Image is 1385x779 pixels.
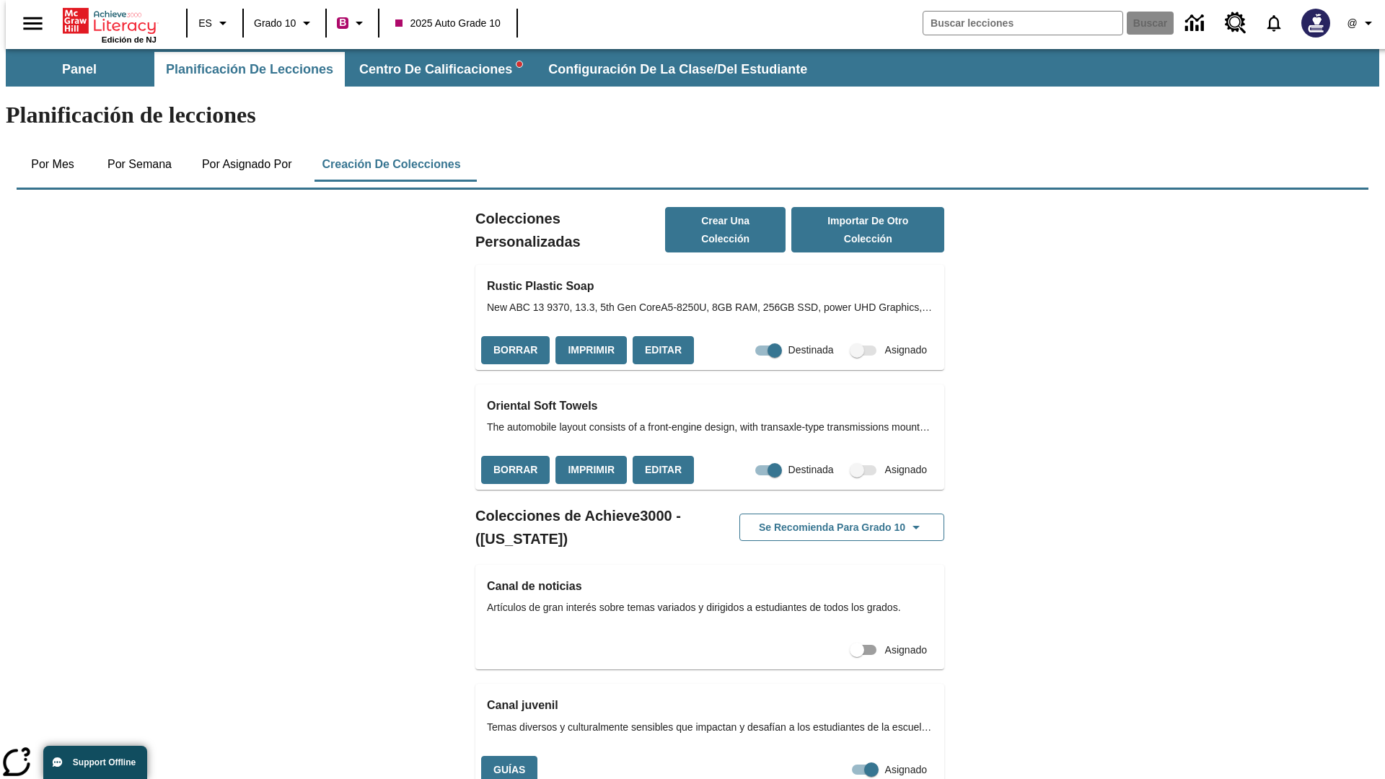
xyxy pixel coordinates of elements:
[62,61,97,78] span: Panel
[12,2,54,45] button: Abrir el menú lateral
[487,420,933,435] span: The automobile layout consists of a front-engine design, with transaxle-type transmissions mounte...
[487,600,933,615] span: Artículos de gran interés sobre temas variados y dirigidos a estudiantes de todos los grados.
[537,52,819,87] button: Configuración de la clase/del estudiante
[96,147,183,182] button: Por semana
[17,147,89,182] button: Por mes
[885,643,927,658] span: Asignado
[102,35,157,44] span: Edición de NJ
[487,720,933,735] span: Temas diversos y culturalmente sensibles que impactan y desafían a los estudiantes de la escuela ...
[555,456,627,484] button: Imprimir, Se abrirá en una ventana nueva
[633,336,694,364] button: Editar
[487,695,933,716] h3: Canal juvenil
[254,16,296,31] span: Grado 10
[665,207,786,252] button: Crear una colección
[481,456,550,484] button: Borrar
[395,16,500,31] span: 2025 Auto Grade 10
[788,343,834,358] span: Destinada
[43,746,147,779] button: Support Offline
[1301,9,1330,38] img: Avatar
[788,462,834,477] span: Destinada
[1177,4,1216,43] a: Centro de información
[739,514,944,542] button: Se recomienda para Grado 10
[63,5,157,44] div: Portada
[475,207,665,253] h2: Colecciones Personalizadas
[348,52,534,87] button: Centro de calificaciones
[633,456,694,484] button: Editar
[331,10,374,36] button: Boost El color de la clase es rojo violeta. Cambiar el color de la clase.
[192,10,238,36] button: Lenguaje: ES, Selecciona un idioma
[487,300,933,315] span: New ABC 13 9370, 13.3, 5th Gen CoreA5-8250U, 8GB RAM, 256GB SSD, power UHD Graphics, OS 10 Home, ...
[1293,4,1339,42] button: Escoja un nuevo avatar
[1347,16,1357,31] span: @
[487,276,933,296] h3: Rustic Plastic Soap
[198,16,212,31] span: ES
[1255,4,1293,42] a: Notificaciones
[791,207,944,252] button: Importar de otro Colección
[475,504,710,550] h2: Colecciones de Achieve3000 - ([US_STATE])
[1339,10,1385,36] button: Perfil/Configuración
[7,52,151,87] button: Panel
[73,757,136,767] span: Support Offline
[339,14,346,32] span: B
[359,61,522,78] span: Centro de calificaciones
[885,762,927,778] span: Asignado
[923,12,1122,35] input: Buscar campo
[555,336,627,364] button: Imprimir, Se abrirá en una ventana nueva
[6,102,1379,128] h1: Planificación de lecciones
[63,6,157,35] a: Portada
[516,61,522,67] svg: writing assistant alert
[487,396,933,416] h3: Oriental Soft Towels
[487,576,933,597] h3: Canal de noticias
[885,462,927,477] span: Asignado
[1216,4,1255,43] a: Centro de recursos, Se abrirá en una pestaña nueva.
[154,52,345,87] button: Planificación de lecciones
[6,52,820,87] div: Subbarra de navegación
[310,147,472,182] button: Creación de colecciones
[166,61,333,78] span: Planificación de lecciones
[548,61,807,78] span: Configuración de la clase/del estudiante
[885,343,927,358] span: Asignado
[6,49,1379,87] div: Subbarra de navegación
[481,336,550,364] button: Borrar
[190,147,304,182] button: Por asignado por
[248,10,321,36] button: Grado: Grado 10, Elige un grado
